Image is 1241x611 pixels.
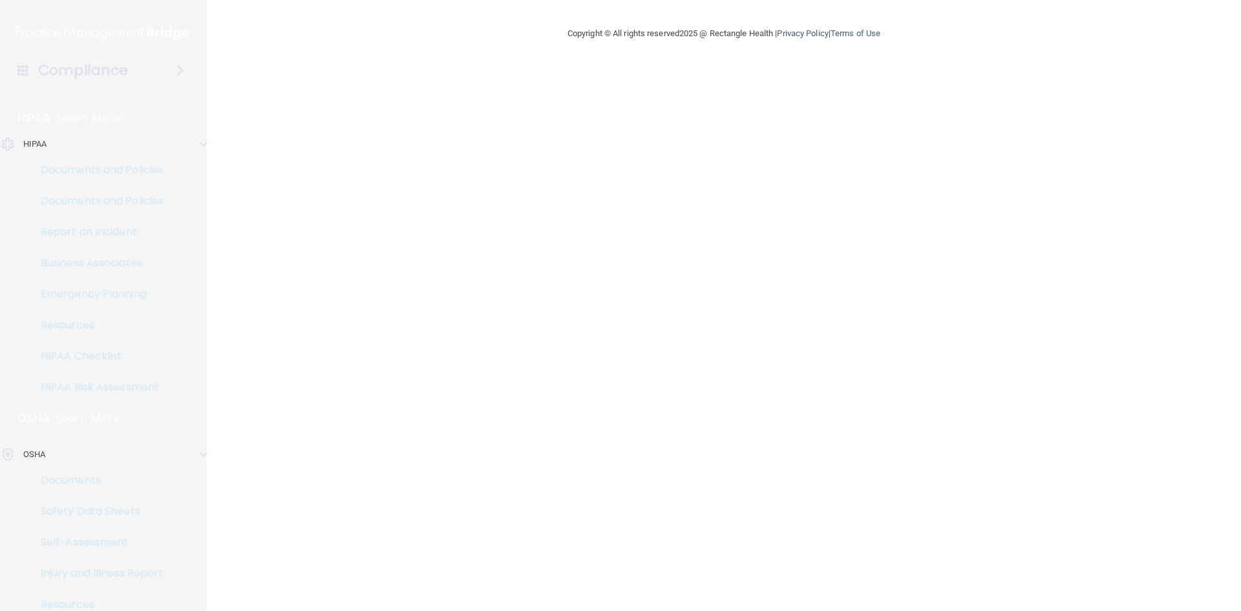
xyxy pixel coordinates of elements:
[23,447,45,462] p: OSHA
[8,226,185,239] p: Report an Incident
[38,61,128,80] h4: Compliance
[8,505,185,518] p: Safety Data Sheets
[488,13,960,54] div: Copyright © All rights reserved 2025 @ Rectangle Health | |
[17,111,50,126] p: HIPAA
[8,536,185,549] p: Self-Assessment
[23,136,47,152] p: HIPAA
[777,28,828,38] a: Privacy Policy
[8,195,185,208] p: Documents and Policies
[8,350,185,363] p: HIPAA Checklist
[57,111,125,126] p: Learn More!
[8,567,185,580] p: Injury and Illness Report
[8,164,185,177] p: Documents and Policies
[8,288,185,301] p: Emergency Planning
[8,257,185,270] p: Business Associates
[56,411,125,426] p: Learn More!
[831,28,880,38] a: Terms of Use
[8,381,185,394] p: HIPAA Risk Assessment
[17,411,50,426] p: OSHA
[8,319,185,332] p: Resources
[8,598,185,611] p: Resources
[8,474,185,487] p: Documents
[16,20,191,46] img: PMB logo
